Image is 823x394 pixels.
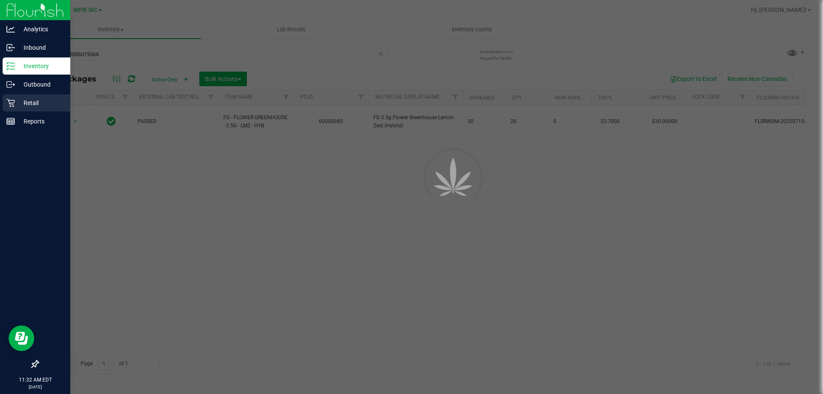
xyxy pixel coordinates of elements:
[6,99,15,107] inline-svg: Retail
[6,80,15,89] inline-svg: Outbound
[6,62,15,70] inline-svg: Inventory
[4,384,66,390] p: [DATE]
[6,117,15,126] inline-svg: Reports
[15,98,66,108] p: Retail
[9,325,34,351] iframe: Resource center
[15,24,66,34] p: Analytics
[6,43,15,52] inline-svg: Inbound
[15,42,66,53] p: Inbound
[15,79,66,90] p: Outbound
[15,61,66,71] p: Inventory
[15,116,66,126] p: Reports
[6,25,15,33] inline-svg: Analytics
[4,376,66,384] p: 11:32 AM EDT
